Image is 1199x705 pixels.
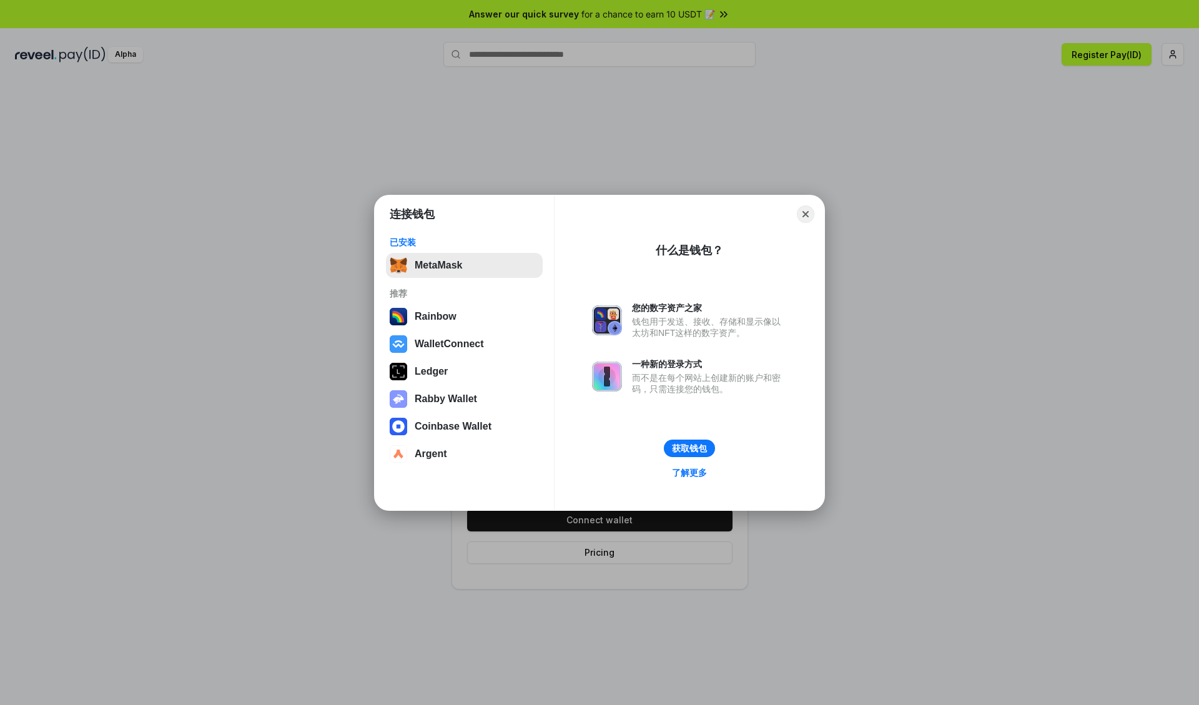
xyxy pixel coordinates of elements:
[390,445,407,463] img: svg+xml,%3Csvg%20width%3D%2228%22%20height%3D%2228%22%20viewBox%3D%220%200%2028%2028%22%20fill%3D...
[664,465,714,481] a: 了解更多
[390,418,407,435] img: svg+xml,%3Csvg%20width%3D%2228%22%20height%3D%2228%22%20viewBox%3D%220%200%2028%2028%22%20fill%3D...
[386,414,543,439] button: Coinbase Wallet
[632,302,787,313] div: 您的数字资产之家
[386,441,543,466] button: Argent
[672,467,707,478] div: 了解更多
[390,257,407,274] img: svg+xml,%3Csvg%20fill%3D%22none%22%20height%3D%2233%22%20viewBox%3D%220%200%2035%2033%22%20width%...
[592,362,622,392] img: svg+xml,%3Csvg%20xmlns%3D%22http%3A%2F%2Fwww.w3.org%2F2000%2Fsvg%22%20fill%3D%22none%22%20viewBox...
[390,390,407,408] img: svg+xml,%3Csvg%20xmlns%3D%22http%3A%2F%2Fwww.w3.org%2F2000%2Fsvg%22%20fill%3D%22none%22%20viewBox...
[390,288,539,299] div: 推荐
[386,332,543,357] button: WalletConnect
[415,393,477,405] div: Rabby Wallet
[592,305,622,335] img: svg+xml,%3Csvg%20xmlns%3D%22http%3A%2F%2Fwww.w3.org%2F2000%2Fsvg%22%20fill%3D%22none%22%20viewBox...
[415,338,484,350] div: WalletConnect
[415,311,456,322] div: Rainbow
[415,366,448,377] div: Ledger
[656,243,723,258] div: 什么是钱包？
[390,207,435,222] h1: 连接钱包
[386,387,543,412] button: Rabby Wallet
[664,440,715,457] button: 获取钱包
[390,237,539,248] div: 已安装
[390,308,407,325] img: svg+xml,%3Csvg%20width%3D%22120%22%20height%3D%22120%22%20viewBox%3D%220%200%20120%20120%22%20fil...
[390,335,407,353] img: svg+xml,%3Csvg%20width%3D%2228%22%20height%3D%2228%22%20viewBox%3D%220%200%2028%2028%22%20fill%3D...
[415,421,491,432] div: Coinbase Wallet
[415,260,462,271] div: MetaMask
[415,448,447,460] div: Argent
[632,316,787,338] div: 钱包用于发送、接收、存储和显示像以太坊和NFT这样的数字资产。
[390,363,407,380] img: svg+xml,%3Csvg%20xmlns%3D%22http%3A%2F%2Fwww.w3.org%2F2000%2Fsvg%22%20width%3D%2228%22%20height%3...
[386,359,543,384] button: Ledger
[386,253,543,278] button: MetaMask
[386,304,543,329] button: Rainbow
[632,372,787,395] div: 而不是在每个网站上创建新的账户和密码，只需连接您的钱包。
[797,205,814,223] button: Close
[672,443,707,454] div: 获取钱包
[632,358,787,370] div: 一种新的登录方式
